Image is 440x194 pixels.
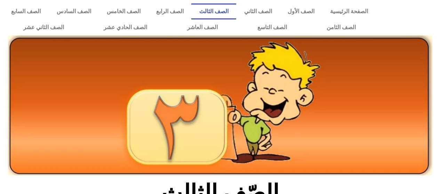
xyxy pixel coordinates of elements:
a: الصف السادس [49,3,99,19]
a: الصف الرابع [148,3,191,19]
a: الصف الخامس [99,3,148,19]
a: الصف التاسع [238,19,307,35]
a: الصف الثاني [236,3,280,19]
a: الصفحة الرئيسية [322,3,376,19]
a: الصف العاشر [167,19,238,35]
a: الصف الثالث [191,3,236,19]
a: الصف الثامن [307,19,376,35]
a: الصف الأول [280,3,322,19]
a: الصف الحادي عشر [84,19,167,35]
a: الصف السابع [3,3,49,19]
a: الصف الثاني عشر [3,19,84,35]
